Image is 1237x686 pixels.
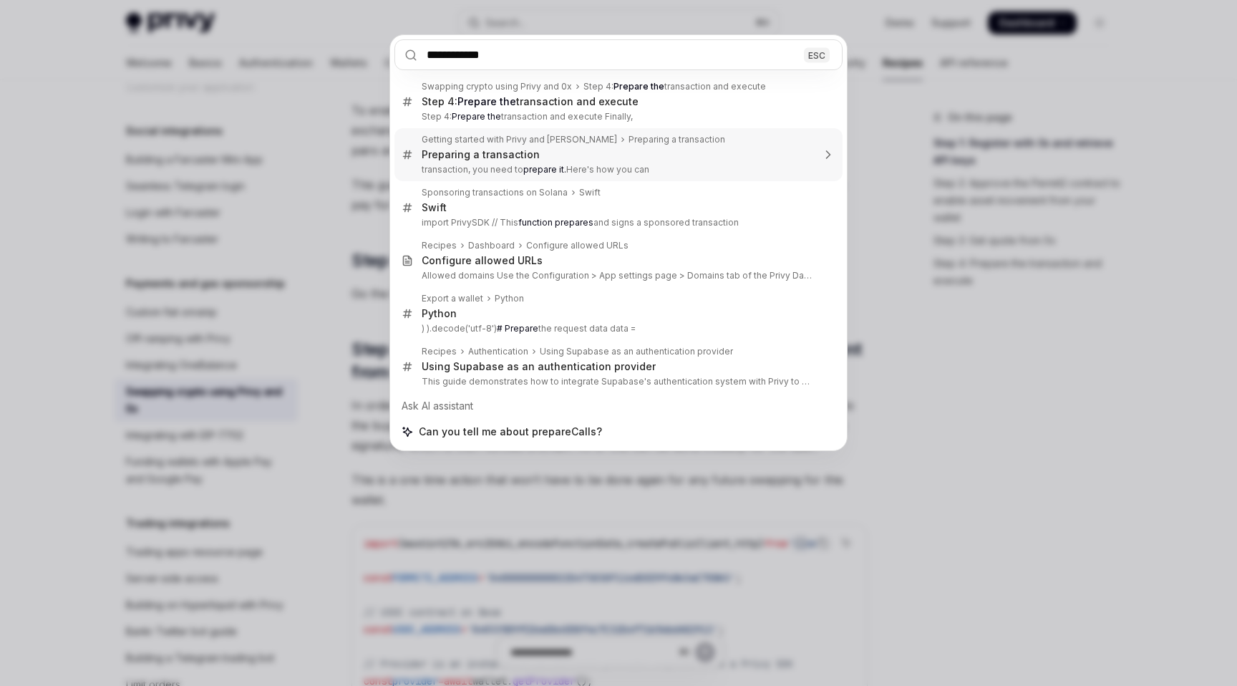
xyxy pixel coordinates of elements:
[422,293,483,304] div: Export a wallet
[452,111,501,122] b: Prepare the
[468,346,528,357] div: Authentication
[422,217,812,228] p: import PrivySDK // This and signs a sponsored transaction
[579,187,601,198] div: Swift
[523,164,566,175] b: prepare it.
[804,47,830,62] div: ESC
[583,81,766,92] div: Step 4: transaction and execute
[468,240,515,251] div: Dashboard
[422,360,656,373] div: Using Supabase as an authentication provider
[518,217,593,228] b: function prepares
[422,148,540,161] div: Preparing a transaction
[540,346,733,357] div: Using Supabase as an authentication provider
[422,240,457,251] div: Recipes
[419,425,602,439] span: Can you tell me about prepareCalls?
[422,307,457,320] div: Python
[495,293,524,304] div: Python
[422,270,812,281] p: Allowed domains Use the Configuration > App settings page > Domains tab of the Privy Dashboard to ma
[422,346,457,357] div: Recipes
[422,164,812,175] p: transaction, you need to Here's how you can
[629,134,725,145] div: Preparing a transaction
[422,376,812,387] p: This guide demonstrates how to integrate Supabase's authentication system with Privy to create a cus
[497,323,538,334] b: # Prepare
[422,323,812,334] p: ) ).decode('utf-8') the request data data =
[422,81,572,92] div: Swapping crypto using Privy and 0x
[457,95,516,107] b: Prepare the
[526,240,629,251] div: Configure allowed URLs
[422,111,812,122] p: Step 4: transaction and execute Finally,
[422,187,568,198] div: Sponsoring transactions on Solana
[422,95,639,108] div: Step 4: transaction and execute
[613,81,664,92] b: Prepare the
[422,254,543,267] div: Configure allowed URLs
[394,393,843,419] div: Ask AI assistant
[422,201,447,214] div: Swift
[422,134,617,145] div: Getting started with Privy and [PERSON_NAME]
